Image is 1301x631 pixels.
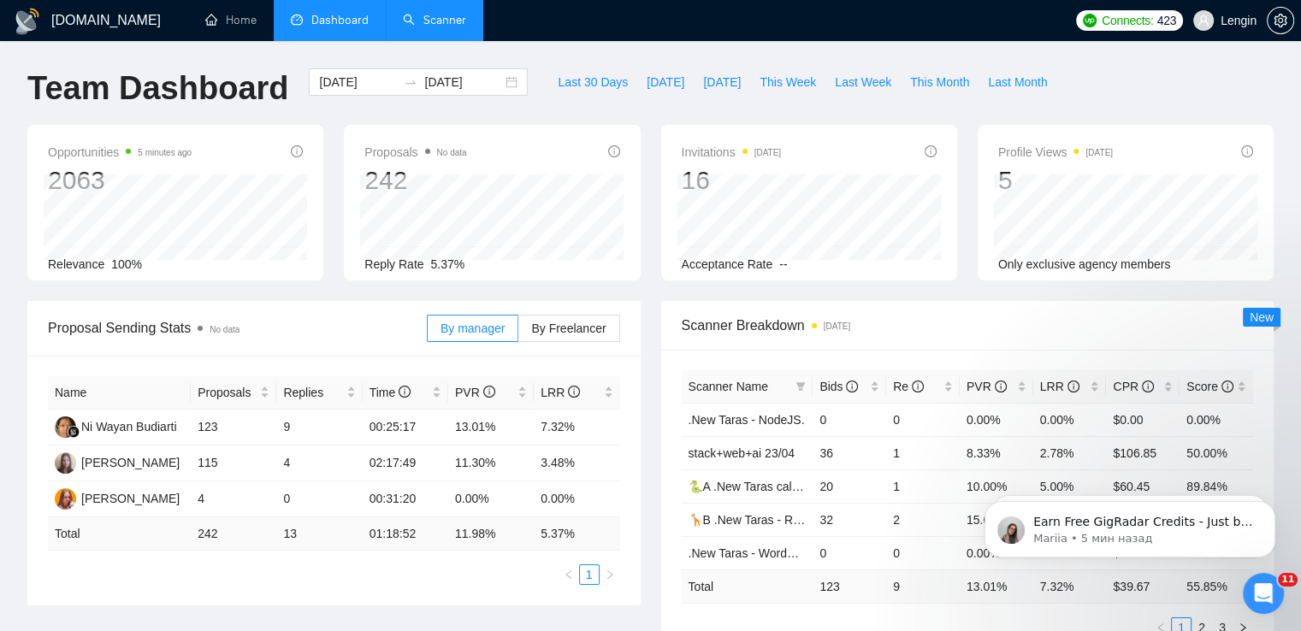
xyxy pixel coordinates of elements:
[1268,14,1293,27] span: setting
[558,73,628,91] span: Last 30 Days
[404,75,417,89] span: swap-right
[824,321,850,331] time: [DATE]
[531,321,606,335] span: By Freelancer
[291,145,303,157] span: info-circle
[191,410,276,445] td: 123
[886,436,960,469] td: 1
[1250,310,1274,324] span: New
[48,517,191,551] td: Total
[276,376,362,410] th: Replies
[448,410,534,445] td: 13.01%
[276,481,362,517] td: 0
[455,386,495,399] span: PVR
[424,73,502,91] input: End date
[689,380,768,393] span: Scanner Name
[364,257,423,271] span: Reply Rate
[1033,403,1107,436] td: 0.00%
[703,73,741,91] span: [DATE]
[448,517,534,551] td: 11.98 %
[55,452,76,474] img: NB
[795,381,806,392] span: filter
[276,410,362,445] td: 9
[81,489,180,508] div: [PERSON_NAME]
[1033,569,1107,603] td: 7.32 %
[534,481,619,517] td: 0.00%
[1083,14,1097,27] img: upwork-logo.png
[48,257,104,271] span: Relevance
[886,569,960,603] td: 9
[967,380,1007,393] span: PVR
[363,517,448,551] td: 01:18:52
[68,426,80,438] img: gigradar-bm.png
[886,469,960,503] td: 1
[1180,569,1253,603] td: 55.85 %
[1106,569,1180,603] td: $ 39.67
[1278,573,1298,587] span: 11
[886,503,960,536] td: 2
[1040,380,1079,393] span: LRR
[600,564,620,585] button: right
[682,315,1254,336] span: Scanner Breakdown
[979,68,1056,96] button: Last Month
[534,445,619,481] td: 3.48%
[291,14,303,26] span: dashboard
[825,68,901,96] button: Last Week
[1267,14,1294,27] a: setting
[1085,148,1112,157] time: [DATE]
[276,517,362,551] td: 13
[925,145,937,157] span: info-circle
[564,569,574,580] span: left
[886,403,960,436] td: 0
[48,317,427,339] span: Proposal Sending Stats
[534,410,619,445] td: 7.32%
[760,73,816,91] span: This Week
[995,380,1007,392] span: info-circle
[819,380,858,393] span: Bids
[960,436,1033,469] td: 8.33%
[910,73,969,91] span: This Month
[580,565,599,584] a: 1
[210,325,240,334] span: No data
[960,403,1033,436] td: 0.00%
[846,380,858,392] span: info-circle
[363,410,448,445] td: 00:25:17
[441,321,505,335] span: By manager
[81,453,180,472] div: [PERSON_NAME]
[1241,145,1253,157] span: info-circle
[404,75,417,89] span: to
[579,564,600,585] li: 1
[534,517,619,551] td: 5.37 %
[1186,380,1233,393] span: Score
[779,257,787,271] span: --
[27,68,288,109] h1: Team Dashboard
[689,546,890,560] a: .New Taras - WordPress with symbols
[276,445,362,481] td: 4
[138,148,192,157] time: 5 minutes ago
[1198,15,1209,27] span: user
[682,164,782,197] div: 16
[363,445,448,481] td: 02:17:49
[14,8,41,35] img: logo
[370,386,411,399] span: Time
[483,386,495,398] span: info-circle
[792,374,809,399] span: filter
[399,386,411,398] span: info-circle
[813,436,886,469] td: 36
[912,380,924,392] span: info-circle
[1142,380,1154,392] span: info-circle
[682,142,782,162] span: Invitations
[959,465,1301,585] iframe: Intercom notifications сообщение
[568,386,580,398] span: info-circle
[48,142,192,162] span: Opportunities
[55,419,177,433] a: NWNi Wayan Budiarti
[835,73,891,91] span: Last Week
[48,164,192,197] div: 2063
[55,416,76,438] img: NW
[1221,380,1233,392] span: info-circle
[886,536,960,569] td: 0
[600,564,620,585] li: Next Page
[559,564,579,585] button: left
